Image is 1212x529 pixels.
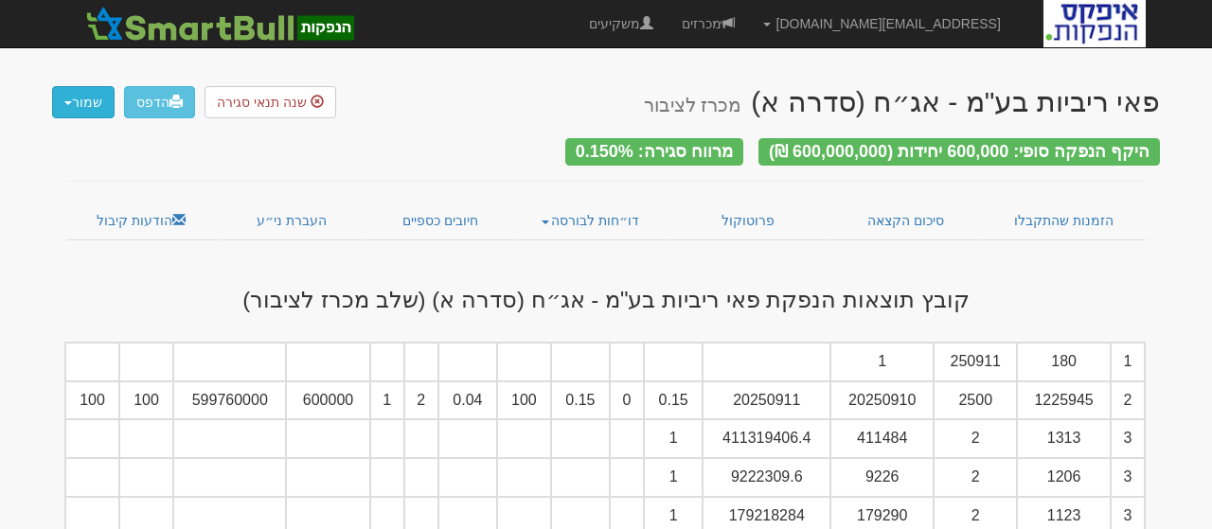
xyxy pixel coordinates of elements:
[644,419,703,458] td: 1
[830,458,934,497] td: 9226
[981,201,1146,240] a: הזמנות שהתקבלו
[610,381,644,420] td: 0
[644,381,703,420] td: 0.15
[366,201,514,240] a: חיובים כספיים
[1111,343,1145,381] td: 1
[830,419,934,458] td: 411484
[173,381,286,420] td: 599760000
[1017,343,1111,381] td: 180
[1111,381,1145,420] td: 2
[52,288,1160,312] h3: קובץ תוצאות הנפקת פאי ריביות בע"מ - אג״ח (סדרה א) (שלב מכרז לציבור)
[1017,419,1111,458] td: 1313
[217,95,307,110] span: שנה תנאי סגירה
[829,201,982,240] a: סיכום הקצאה
[934,381,1017,420] td: 2500
[52,86,115,118] button: שמור
[830,381,934,420] td: 20250910
[286,381,369,420] td: 600000
[514,201,668,240] a: דו״חות לבורסה
[667,201,829,240] a: פרוטוקול
[404,381,438,420] td: 2
[65,381,119,420] td: 100
[497,381,551,420] td: 100
[1111,419,1145,458] td: 3
[830,343,934,381] td: 1
[644,95,741,115] small: מכרז לציבור
[205,86,336,118] button: שנה תנאי סגירה
[80,5,359,43] img: SmartBull Logo
[66,201,217,240] a: הודעות קיבול
[934,419,1017,458] td: 2
[644,458,703,497] td: 1
[1017,381,1111,420] td: 1225945
[934,343,1017,381] td: 250911
[124,86,195,118] a: הדפס
[644,86,1160,117] div: פאי ריביות בע"מ - אג״ח (סדרה א)
[438,381,497,420] td: 0.04
[934,458,1017,497] td: 2
[703,381,830,420] td: 20250911
[551,381,610,420] td: 0.15
[703,419,830,458] td: 411319406.4
[1017,458,1111,497] td: 1206
[703,458,830,497] td: 9222309.6
[217,201,367,240] a: העברת ני״ע
[119,381,173,420] td: 100
[565,138,743,166] div: מרווח סגירה: 0.150%
[370,381,404,420] td: 1
[1111,458,1145,497] td: 3
[758,138,1160,166] div: היקף הנפקה סופי: 600,000 יחידות (600,000,000 ₪)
